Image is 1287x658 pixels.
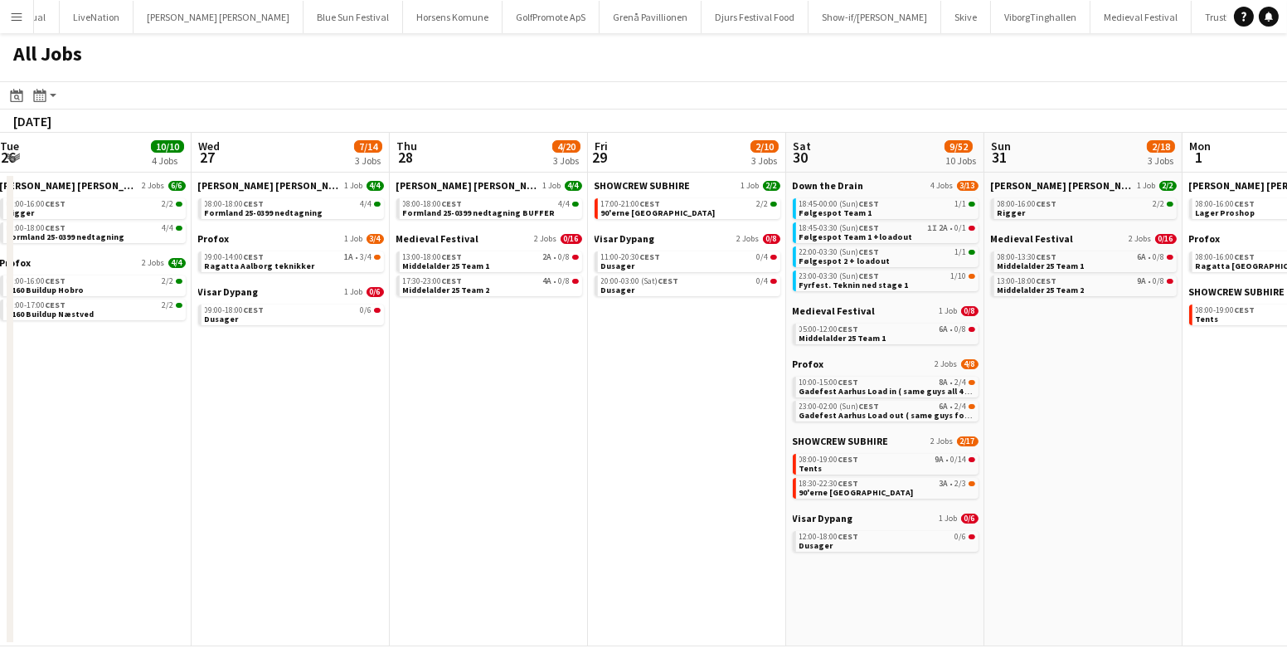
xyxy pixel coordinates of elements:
[991,1,1090,33] button: ViborgTinghallen
[60,1,134,33] button: LiveNation
[600,1,702,33] button: Grenå Pavillionen
[134,1,304,33] button: [PERSON_NAME] [PERSON_NAME]
[1090,1,1192,33] button: Medieval Festival
[1192,1,1252,33] button: TrustUS
[503,1,600,33] button: GolfPromote ApS
[403,1,503,33] button: Horsens Komune
[304,1,403,33] button: Blue Sun Festival
[702,1,809,33] button: Djurs Festival Food
[941,1,991,33] button: Skive
[809,1,941,33] button: Show-if/[PERSON_NAME]
[13,113,51,129] div: [DATE]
